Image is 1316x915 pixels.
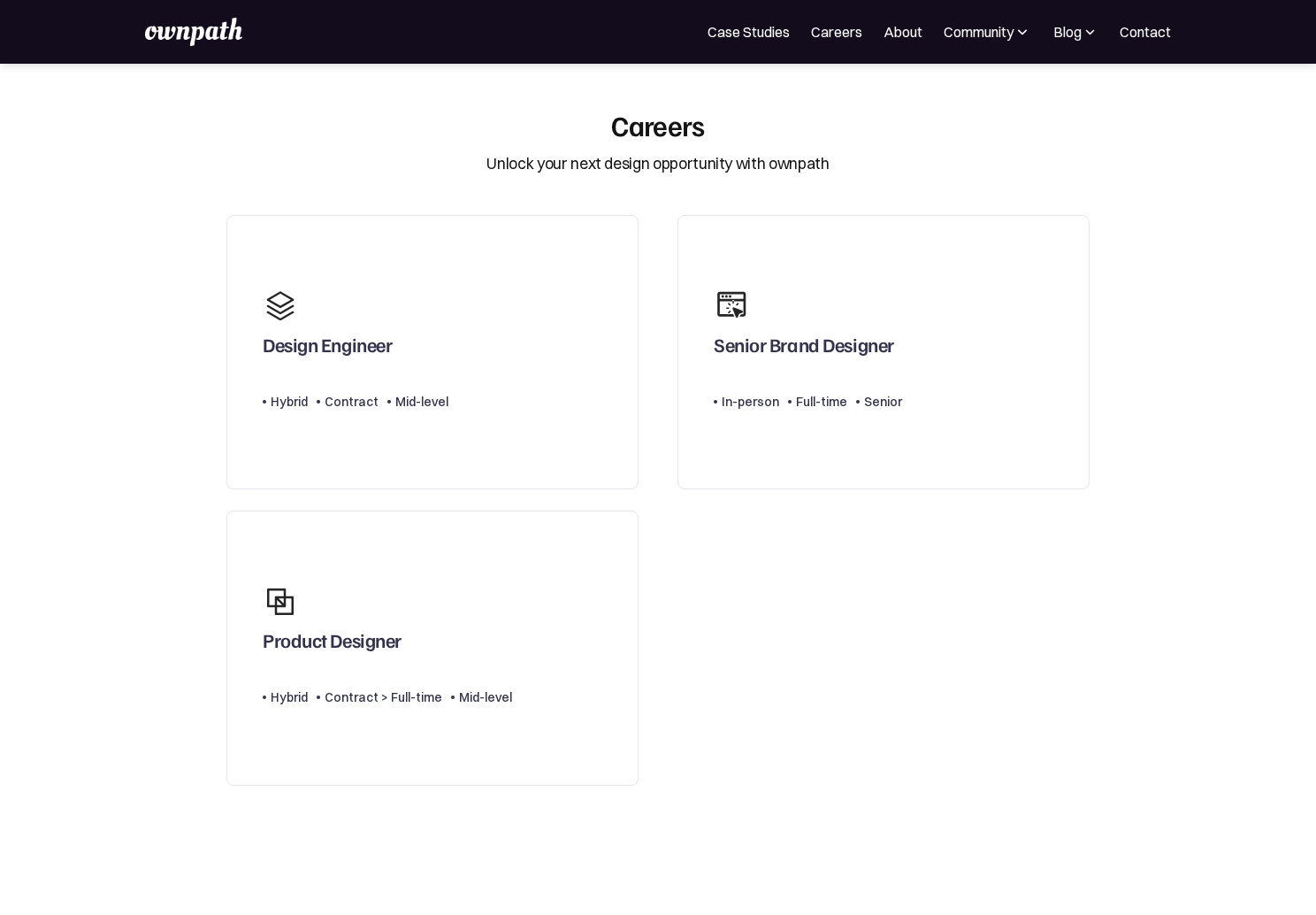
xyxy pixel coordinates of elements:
[325,391,379,412] div: Contract
[944,21,1031,42] div: Community
[796,391,847,412] div: Full-time
[677,215,1090,490] a: Senior Brand DesignerIn-personFull-timeSenior
[811,21,862,42] a: Careers
[884,21,922,42] a: About
[486,152,829,175] div: Unlock your next design opportunity with ownpath
[271,391,308,412] div: Hybrid
[708,21,790,42] a: Case Studies
[226,215,639,490] a: Design EngineerHybridContractMid-level
[459,687,512,708] div: Mid-level
[864,391,902,412] div: Senior
[263,333,392,365] div: Design Engineer
[1120,21,1171,42] a: Contact
[263,628,402,660] div: Product Designer
[1052,21,1098,42] div: Blog
[722,391,779,412] div: In-person
[325,687,442,708] div: Contract > Full-time
[271,687,308,708] div: Hybrid
[611,108,705,142] div: Careers
[226,511,639,786] a: Product DesignerHybridContract > Full-timeMid-level
[714,333,894,365] div: Senior Brand Designer
[395,391,448,412] div: Mid-level
[944,21,1014,42] div: Community
[1053,21,1082,42] div: Blog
